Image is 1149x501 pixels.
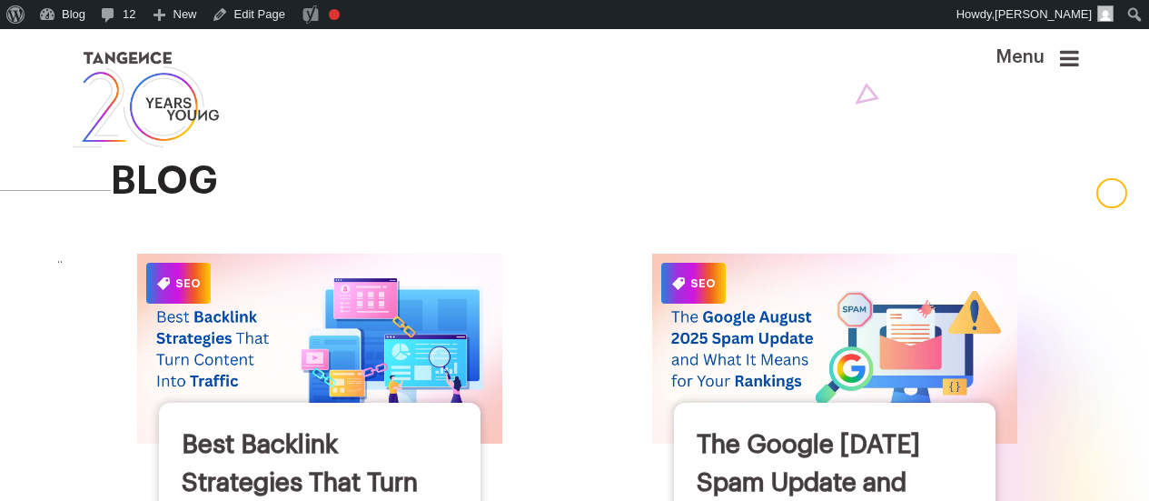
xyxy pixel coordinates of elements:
img: Category Icon [672,277,685,290]
img: logo SVG [71,47,222,152]
img: The Google August 2025 Spam Update and What It Means for Your Rankings [652,254,1017,444]
img: Category Icon [157,277,170,290]
span: SEO [661,263,726,304]
h2: blog [111,160,1079,202]
img: Best Backlink Strategies That Turn Content Into Traffic [137,254,502,444]
span: SEO [146,263,211,304]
